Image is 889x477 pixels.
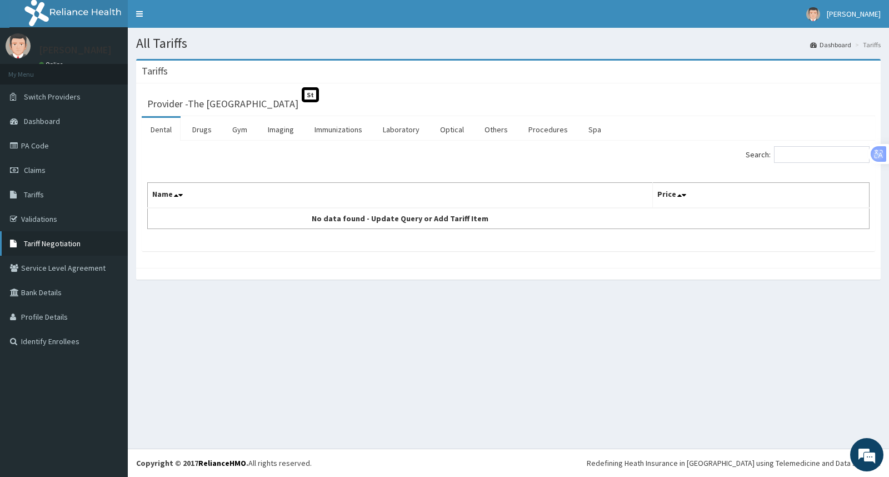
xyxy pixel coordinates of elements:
a: Dental [142,118,181,141]
footer: All rights reserved. [128,449,889,477]
span: Switch Providers [24,92,81,102]
span: St [302,87,319,102]
a: Online [39,61,66,68]
span: [PERSON_NAME] [827,9,881,19]
span: Dashboard [24,116,60,126]
a: Laboratory [374,118,428,141]
a: Drugs [183,118,221,141]
img: User Image [806,7,820,21]
p: [PERSON_NAME] [39,45,112,55]
a: Procedures [520,118,577,141]
strong: Copyright © 2017 . [136,458,248,468]
span: Claims [24,165,46,175]
li: Tariffs [852,40,881,49]
div: Redefining Heath Insurance in [GEOGRAPHIC_DATA] using Telemedicine and Data Science! [587,458,881,469]
a: Dashboard [810,40,851,49]
a: Spa [580,118,610,141]
a: Optical [431,118,473,141]
a: Immunizations [306,118,371,141]
input: Search: [774,146,870,163]
span: Tariff Negotiation [24,238,81,249]
a: Others [476,118,517,141]
label: Search: [746,146,870,163]
a: RelianceHMO [198,458,246,468]
h1: All Tariffs [136,36,881,51]
th: Name [148,183,653,208]
h3: Provider - The [GEOGRAPHIC_DATA] [147,99,298,109]
td: No data found - Update Query or Add Tariff Item [148,208,653,229]
th: Price [653,183,870,208]
a: Imaging [259,118,303,141]
h3: Tariffs [142,66,168,76]
a: Gym [223,118,256,141]
img: User Image [6,33,31,58]
span: Tariffs [24,190,44,200]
